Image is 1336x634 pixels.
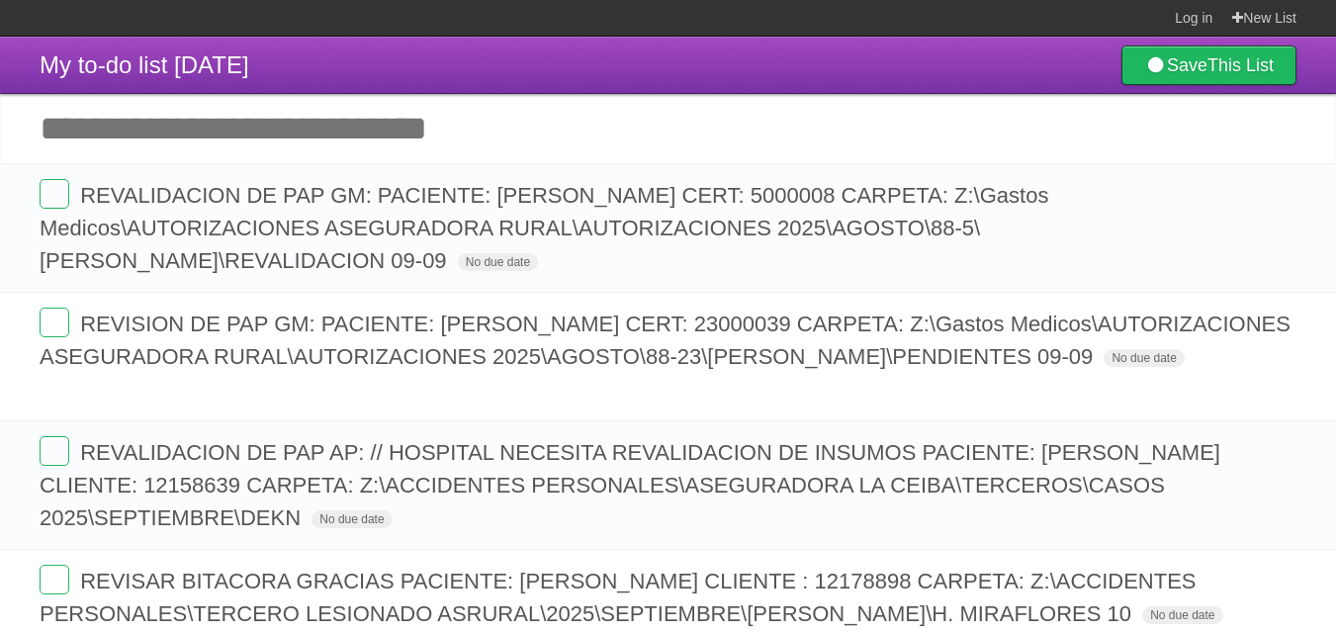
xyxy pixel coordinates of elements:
label: Done [40,308,69,337]
span: REVALIDACION DE PAP GM: PACIENTE: [PERSON_NAME] CERT: 5000008 CARPETA: Z:\Gastos Medicos\AUTORIZA... [40,183,1048,273]
label: Done [40,436,69,466]
span: REVISION DE PAP GM: PACIENTE: [PERSON_NAME] CERT: 23000039 CARPETA: Z:\Gastos Medicos\AUTORIZACIO... [40,312,1291,369]
label: Done [40,565,69,594]
span: No due date [1142,606,1222,624]
span: REVISAR BITACORA GRACIAS PACIENTE: [PERSON_NAME] CLIENTE : 12178898 CARPETA: Z:\ACCIDENTES PERSON... [40,569,1197,626]
span: No due date [312,510,392,528]
span: My to-do list [DATE] [40,51,249,78]
a: SaveThis List [1121,45,1296,85]
span: No due date [458,253,538,271]
span: No due date [1104,349,1184,367]
label: Done [40,179,69,209]
b: This List [1207,55,1274,75]
span: REVALIDACION DE PAP AP: // HOSPITAL NECESITA REVALIDACION DE INSUMOS PACIENTE: [PERSON_NAME] CLIE... [40,440,1220,530]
